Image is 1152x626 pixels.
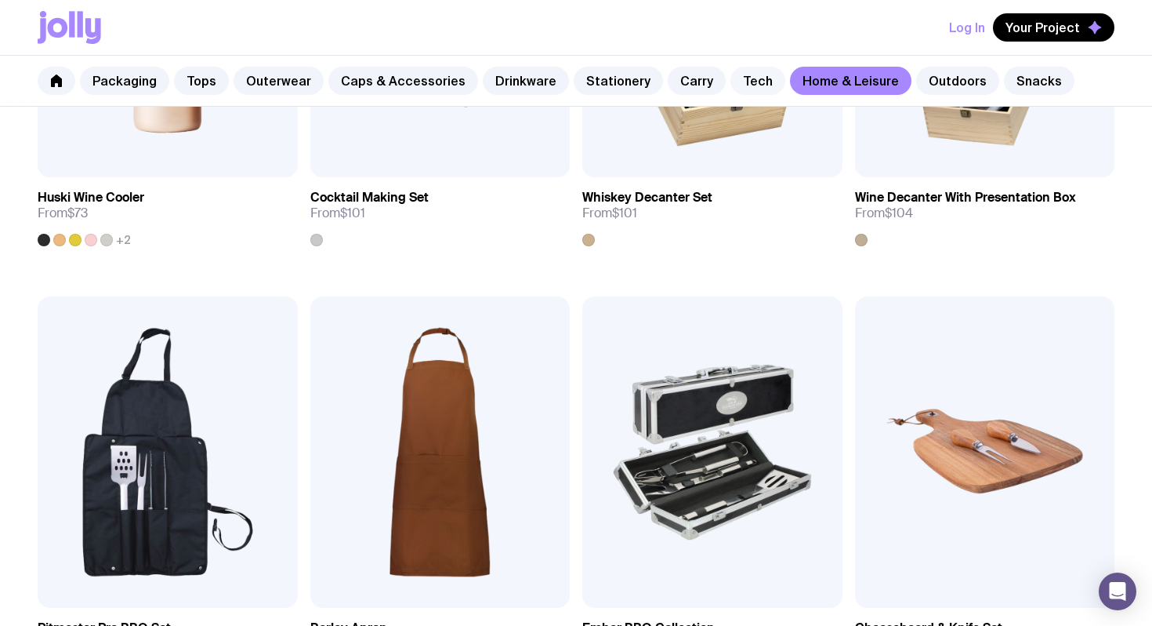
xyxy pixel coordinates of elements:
[885,205,913,221] span: $104
[1099,573,1136,610] div: Open Intercom Messenger
[310,190,429,206] h3: Cocktail Making Set
[855,190,1076,206] h3: Wine Decanter With Presentation Box
[855,206,913,221] span: From
[582,206,637,221] span: From
[574,67,663,95] a: Stationery
[668,67,726,95] a: Carry
[582,190,712,206] h3: Whiskey Decanter Set
[310,177,571,246] a: Cocktail Making SetFrom$101
[582,177,842,246] a: Whiskey Decanter SetFrom$101
[328,67,478,95] a: Caps & Accessories
[38,190,144,206] h3: Huski Wine Cooler
[730,67,785,95] a: Tech
[1004,67,1074,95] a: Snacks
[310,206,365,221] span: From
[916,67,999,95] a: Outdoors
[67,205,88,221] span: $73
[38,206,88,221] span: From
[340,205,365,221] span: $101
[790,67,911,95] a: Home & Leisure
[116,234,131,246] span: +2
[80,67,169,95] a: Packaging
[234,67,324,95] a: Outerwear
[483,67,569,95] a: Drinkware
[949,13,985,42] button: Log In
[855,177,1115,246] a: Wine Decanter With Presentation BoxFrom$104
[612,205,637,221] span: $101
[1005,20,1080,35] span: Your Project
[993,13,1114,42] button: Your Project
[174,67,229,95] a: Tops
[38,177,298,246] a: Huski Wine CoolerFrom$73+2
